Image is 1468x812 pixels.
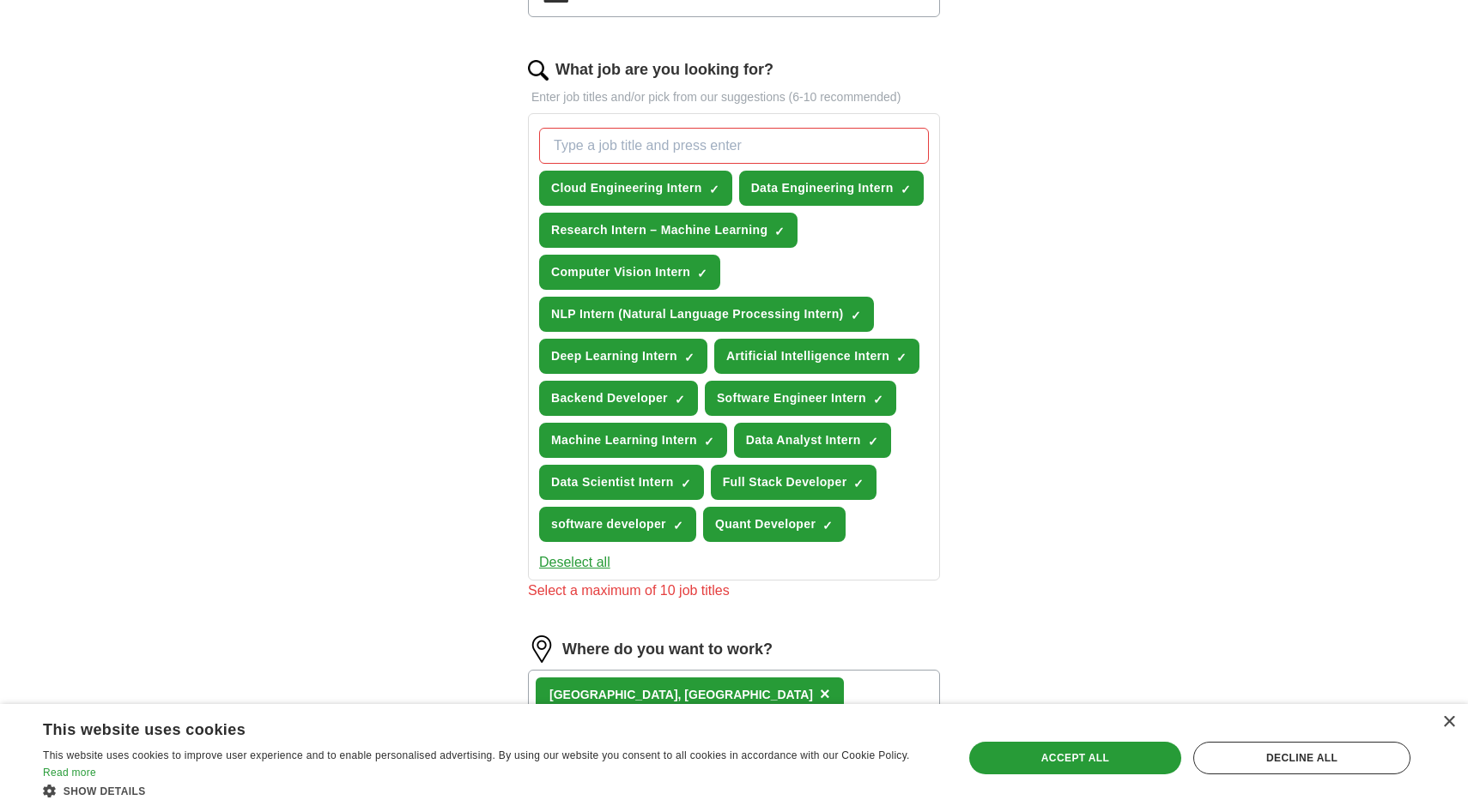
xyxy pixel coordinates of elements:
span: NLP Intern (Natural Language Processing Intern) [551,305,844,323]
button: Computer Vision Intern✓ [539,255,720,290]
div: Accept all [969,742,1181,774]
span: ✓ [896,351,907,364]
span: ✓ [868,435,878,448]
span: ✓ [673,519,683,532]
span: ✓ [697,267,707,280]
span: ✓ [709,183,719,196]
span: ✓ [873,393,883,406]
img: search.png [528,60,549,81]
span: Quant Developer [715,515,816,533]
button: Data Scientist Intern✓ [539,465,704,500]
span: Data Scientist Intern [551,473,674,491]
div: Show details [43,782,936,799]
div: This website uses cookies [43,714,893,740]
button: Full Stack Developer✓ [711,465,877,500]
button: Deep Learning Intern✓ [539,339,707,374]
span: × [820,684,830,703]
span: ✓ [901,183,911,196]
span: ✓ [853,477,864,490]
span: software developer [551,515,666,533]
span: ✓ [684,351,695,364]
span: This website uses cookies to improve user experience and to enable personalised advertising. By u... [43,749,910,761]
button: Data Analyst Intern✓ [734,423,891,458]
button: Data Engineering Intern✓ [739,171,924,206]
span: ✓ [681,477,691,490]
div: [GEOGRAPHIC_DATA], [GEOGRAPHIC_DATA] [549,686,813,704]
span: ✓ [675,393,685,406]
span: Research Intern – Machine Learning [551,221,767,239]
input: Type a job title and press enter [539,128,929,164]
p: Enter job titles and/or pick from our suggestions (6-10 recommended) [528,88,940,106]
span: ✓ [774,225,785,238]
button: Cloud Engineering Intern✓ [539,171,732,206]
label: Where do you want to work? [562,638,773,661]
span: Software Engineer Intern [717,389,866,407]
button: Artificial Intelligence Intern✓ [714,339,919,374]
span: Backend Developer [551,389,668,407]
span: Show details [64,785,146,797]
button: Backend Developer✓ [539,381,698,416]
button: software developer✓ [539,507,696,542]
span: Machine Learning Intern [551,431,697,449]
span: Computer Vision Intern [551,263,690,281]
button: Quant Developer✓ [703,507,846,542]
span: ✓ [704,435,714,448]
span: Data Analyst Intern [746,431,861,449]
button: Deselect all [539,552,610,573]
a: Read more, opens a new window [43,767,96,779]
span: Data Engineering Intern [751,179,894,197]
img: location.png [528,635,555,663]
div: Close [1442,716,1455,729]
span: Artificial Intelligence Intern [726,347,889,365]
button: NLP Intern (Natural Language Processing Intern)✓ [539,297,874,332]
button: Software Engineer Intern✓ [705,381,896,416]
div: Decline all [1193,742,1410,774]
span: Deep Learning Intern [551,347,677,365]
button: Research Intern – Machine Learning✓ [539,213,798,248]
button: × [820,682,830,707]
span: Full Stack Developer [723,473,847,491]
span: Cloud Engineering Intern [551,179,702,197]
div: Select a maximum of 10 job titles [528,580,940,601]
button: Machine Learning Intern✓ [539,423,727,458]
span: ✓ [822,519,833,532]
span: ✓ [851,309,861,322]
label: What job are you looking for? [555,58,773,81]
